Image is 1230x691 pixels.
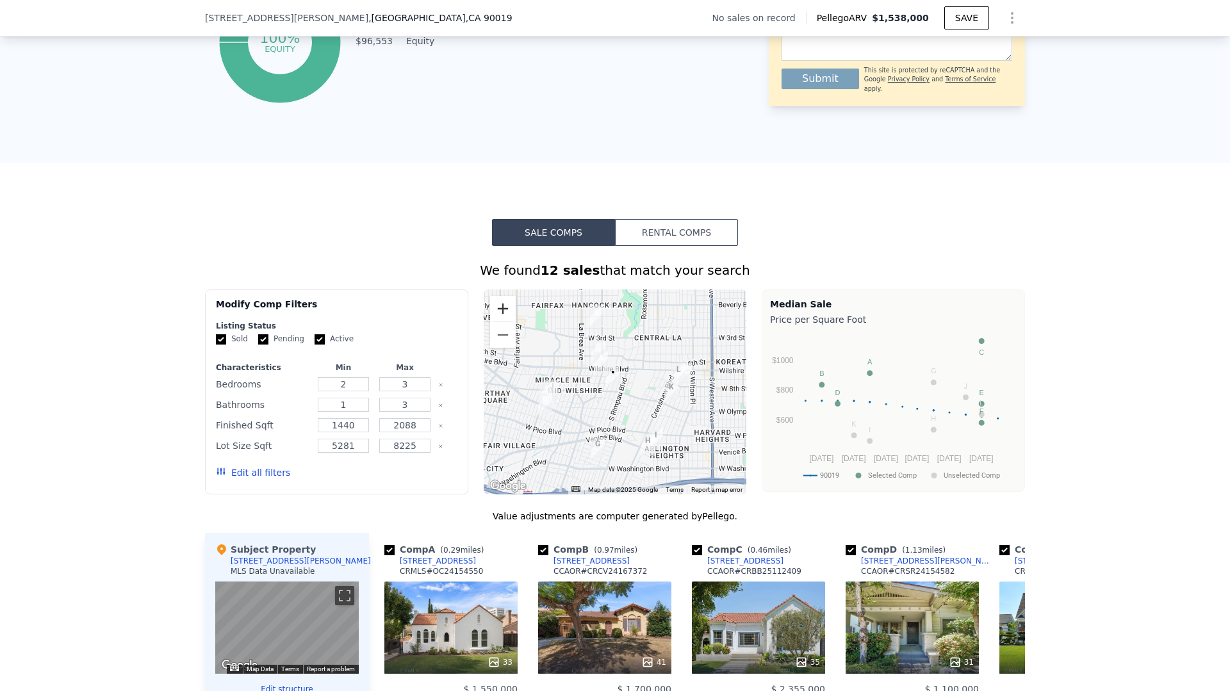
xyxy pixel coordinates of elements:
[355,34,393,48] td: $96,553
[307,665,355,672] a: Report a problem
[571,486,580,492] button: Keyboard shortcuts
[872,13,929,23] span: $1,538,000
[707,556,783,566] div: [STREET_ADDRESS]
[438,444,443,449] button: Clear
[897,546,951,555] span: ( miles)
[400,556,476,566] div: [STREET_ADDRESS]
[692,543,796,556] div: Comp C
[538,393,552,415] div: 1249 S Burnside Ave
[205,12,368,24] span: [STREET_ADDRESS][PERSON_NAME]
[438,423,443,428] button: Clear
[810,454,834,463] text: [DATE]
[215,543,316,556] div: Subject Property
[588,486,658,493] span: Map data ©2025 Google
[742,546,796,555] span: ( miles)
[945,76,996,83] a: Terms of Service
[677,363,691,385] div: 4056 Leeward Ave
[979,348,984,356] text: C
[772,356,794,365] text: $1000
[712,12,805,24] div: No sales on record
[216,396,310,414] div: Bathrooms
[218,657,261,674] a: Open this area in Google Maps (opens a new window)
[1015,566,1097,576] div: CRMLS # SB25091126
[216,334,248,345] label: Sold
[315,334,325,345] input: Active
[980,407,984,415] text: F
[591,437,605,459] div: 4616 St Elmo Dr
[443,546,461,555] span: 0.29
[589,305,603,327] div: 167 S Citrus Ave
[671,363,685,385] div: 738 S Norton Ave
[819,370,824,377] text: B
[999,556,1091,566] a: [STREET_ADDRESS]
[487,478,529,494] a: Open this area in Google Maps (opens a new window)
[260,30,300,46] tspan: 100%
[944,6,989,29] button: SAVE
[999,543,1103,556] div: Comp E
[835,389,840,396] text: D
[905,454,929,463] text: [DATE]
[216,298,457,321] div: Modify Comp Filters
[864,66,1012,93] div: This site is protected by reCAPTCHA and the Google and apply.
[980,399,983,407] text: L
[1015,556,1091,566] div: [STREET_ADDRESS]
[490,322,516,348] button: Zoom out
[980,389,984,396] text: E
[492,219,615,246] button: Sale Comps
[888,76,930,83] a: Privacy Policy
[615,219,738,246] button: Rental Comps
[641,656,666,669] div: 41
[216,466,290,479] button: Edit all filters
[258,334,304,345] label: Pending
[384,556,476,566] a: [STREET_ADDRESS]
[692,556,783,566] a: [STREET_ADDRESS]
[384,543,489,556] div: Comp A
[540,382,554,403] div: 1136 S Ridgeley Dr
[589,546,643,555] span: ( miles)
[846,556,994,566] a: [STREET_ADDRESS][PERSON_NAME]
[488,656,512,669] div: 33
[776,416,794,425] text: $600
[231,556,371,566] div: [STREET_ADDRESS][PERSON_NAME]
[591,340,605,362] div: 634 S Citrus Ave
[215,581,359,674] div: Street View
[538,543,643,556] div: Comp B
[944,471,1000,480] text: Unselected Comp
[216,334,226,345] input: Sold
[205,510,1025,523] div: Value adjustments are computer generated by Pellego .
[400,566,483,576] div: CRMLS # OC24154550
[553,556,630,566] div: [STREET_ADDRESS]
[231,566,315,576] div: MLS Data Unavailable
[466,13,512,23] span: , CA 90019
[861,566,955,576] div: CCAOR # CRSR24154582
[404,34,461,48] td: Equity
[538,556,630,566] a: [STREET_ADDRESS]
[216,437,310,455] div: Lot Size Sqft
[315,334,354,345] label: Active
[842,454,866,463] text: [DATE]
[949,656,974,669] div: 31
[861,556,994,566] div: [STREET_ADDRESS][PERSON_NAME]
[776,386,794,394] text: $800
[315,362,372,373] div: Min
[553,566,647,576] div: CCAOR # CRCV24167372
[750,546,767,555] span: 0.46
[649,428,663,450] div: 1543 6th Ave
[999,5,1025,31] button: Show Options
[335,586,354,605] button: Toggle fullscreen view
[820,471,839,480] text: 90019
[216,416,310,434] div: Finished Sqft
[868,471,917,480] text: Selected Comp
[964,382,968,390] text: J
[545,380,559,402] div: 1120 S Burnside Ave
[265,44,295,53] tspan: equity
[377,362,433,373] div: Max
[874,454,898,463] text: [DATE]
[438,382,443,387] button: Clear
[216,375,310,393] div: Bedrooms
[594,352,608,373] div: 729 S Highland Ave
[770,329,1017,489] div: A chart.
[216,362,310,373] div: Characteristics
[867,358,873,366] text: A
[258,334,268,345] input: Pending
